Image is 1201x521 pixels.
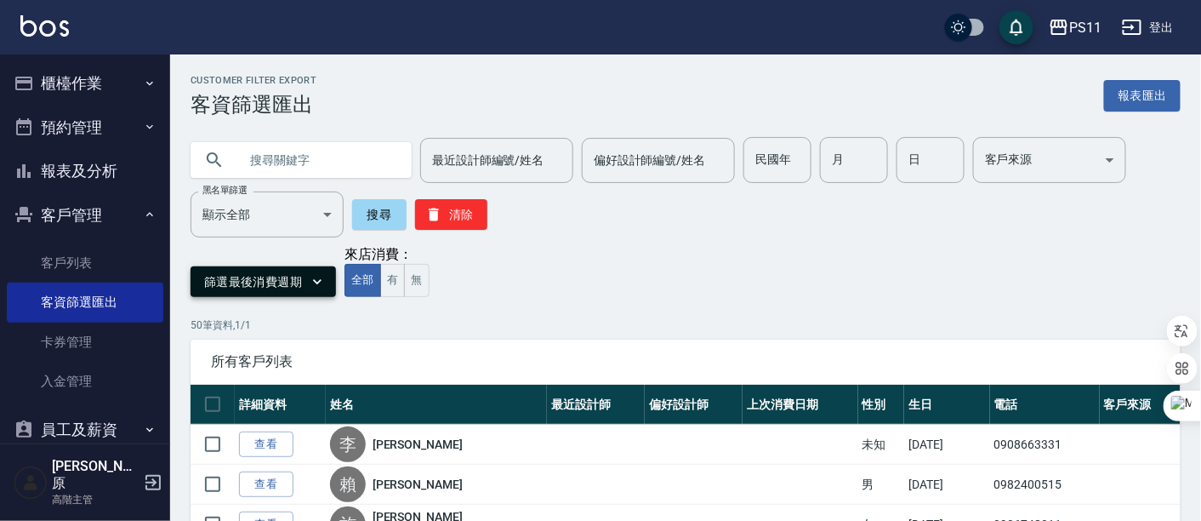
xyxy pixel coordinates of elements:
[191,266,336,298] button: 篩選最後消費週期
[7,106,163,150] button: 預約管理
[373,478,463,491] a: [PERSON_NAME]
[238,137,398,183] input: 搜尋關鍵字
[326,385,547,425] th: 姓名
[14,466,48,500] img: Person
[52,458,139,492] h5: [PERSON_NAME]原
[1042,10,1108,45] button: PS11
[7,243,163,283] a: 客戶列表
[7,362,163,401] a: 入金管理
[743,385,857,425] th: 上次消費日期
[645,385,743,425] th: 偏好設計師
[191,75,316,86] h2: Customer Filter Export
[415,199,487,230] button: 清除
[7,149,163,193] button: 報表及分析
[191,93,316,117] h3: 客資篩選匯出
[373,438,463,451] a: [PERSON_NAME]
[999,10,1033,44] button: save
[352,199,407,230] button: 搜尋
[202,184,247,197] label: 黑名單篩選
[239,472,293,498] a: 查看
[191,318,1181,333] p: 50 筆資料, 1 / 1
[858,385,905,425] th: 性別
[211,353,1160,370] span: 所有客戶列表
[7,61,163,106] button: 櫃檯作業
[344,264,381,297] button: 全部
[52,492,139,507] p: 高階主管
[904,385,989,425] th: 生日
[7,283,163,322] a: 客資篩選匯出
[904,425,989,465] td: [DATE]
[990,385,1100,425] th: 電話
[990,425,1100,465] td: 0908663331
[239,432,293,458] a: 查看
[990,465,1100,505] td: 0982400515
[7,323,163,362] a: 卡券管理
[380,264,405,297] button: 有
[235,385,326,425] th: 詳細資料
[404,264,429,297] button: 無
[7,408,163,452] button: 員工及薪資
[858,425,905,465] td: 未知
[7,193,163,238] button: 客戶管理
[1100,385,1181,425] th: 客戶來源
[547,385,645,425] th: 最近設計師
[1115,12,1181,43] button: 登出
[330,467,366,502] div: 賴
[191,192,344,238] div: 顯示全部
[904,465,989,505] td: [DATE]
[20,15,69,37] img: Logo
[344,246,430,297] div: 來店消費：
[1104,80,1181,112] button: 報表匯出
[1069,17,1101,38] div: PS11
[858,465,905,505] td: 男
[330,427,366,462] div: 李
